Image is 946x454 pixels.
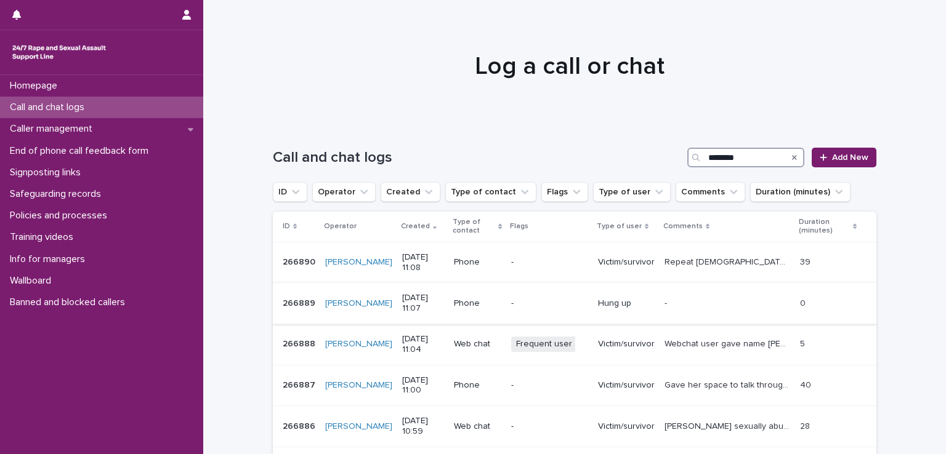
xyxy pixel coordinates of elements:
p: Caller management [5,123,102,135]
tr: 266889266889 [PERSON_NAME] [DATE] 11:07Phone-Hung up-- 00 [273,283,876,324]
p: 5 [800,337,807,349]
p: - [511,257,588,268]
button: Type of contact [445,182,536,202]
h1: Call and chat logs [273,149,682,167]
button: Comments [676,182,745,202]
a: [PERSON_NAME] [325,421,392,432]
button: ID [273,182,307,202]
p: Policies and processes [5,210,117,221]
p: Operator [324,220,357,233]
a: [PERSON_NAME] [325,257,392,268]
p: Web chat [454,421,501,432]
p: Web chat [454,339,501,349]
p: Phone [454,298,501,309]
p: Victim/survivor [598,257,655,268]
button: Flags [541,182,588,202]
p: 266888 [283,337,318,349]
p: [DATE] 11:07 [402,293,444,314]
p: 39 [800,255,813,268]
button: Type of user [593,182,671,202]
p: Banned and blocked callers [5,297,135,308]
p: 266887 [283,378,318,391]
p: - [511,298,588,309]
p: Comments [663,220,703,233]
p: 266889 [283,296,318,309]
button: Operator [312,182,376,202]
img: rhQMoQhaT3yELyF149Cw [10,40,108,65]
p: Gave her space to talk through how she was feeling, talked about MI5, police NHS all co-conspirat... [665,378,793,391]
p: Homepage [5,80,67,92]
p: Victim/survivor [598,339,655,349]
p: 266890 [283,255,318,268]
tr: 266887266887 [PERSON_NAME] [DATE] 11:00Phone-Victim/survivorGave her space to talk through how sh... [273,365,876,406]
a: [PERSON_NAME] [325,298,392,309]
tr: 266890266890 [PERSON_NAME] [DATE] 11:08Phone-Victim/survivorRepeat [DEMOGRAPHIC_DATA] caller [PER... [273,242,876,283]
p: 266886 [283,419,318,432]
a: [PERSON_NAME] [325,339,392,349]
tr: 266886266886 [PERSON_NAME] [DATE] 10:59Web chat-Victim/survivor[PERSON_NAME] sexually abused when... [273,406,876,447]
tr: 266888266888 [PERSON_NAME] [DATE] 11:04Web chatFrequent userVictim/survivorWebchat user gave name... [273,324,876,365]
p: Tracy sexually abused when she was 7 years old, by older brother and now wanting to report as her... [665,419,793,432]
p: Training videos [5,231,83,243]
p: - [511,421,588,432]
p: - [511,380,588,391]
p: ID [283,220,290,233]
p: Wallboard [5,275,61,287]
p: 28 [800,419,812,432]
button: Duration (minutes) [750,182,851,202]
h1: Log a call or chat [268,52,871,81]
p: Hung up [598,298,655,309]
p: Created [401,220,430,233]
p: Phone [454,257,501,268]
p: [DATE] 11:08 [402,252,444,273]
p: - [665,296,669,309]
a: [PERSON_NAME] [325,380,392,391]
p: Victim/survivor [598,380,655,391]
a: Add New [812,148,876,167]
p: 0 [800,296,808,309]
p: Info for managers [5,253,95,265]
p: Webchat user gave name Ava. Messages were all in lowercase, apart from their name, and only had 1... [665,337,793,349]
p: Repeat female caller Charlain experienced image based abuse and SA by boyfriend. Explored thought... [665,255,793,268]
span: Add New [832,153,868,162]
p: Victim/survivor [598,421,655,432]
input: Search [687,148,804,167]
p: [DATE] 11:04 [402,334,444,355]
p: [DATE] 10:59 [402,416,444,437]
p: Phone [454,380,501,391]
button: Created [381,182,440,202]
p: Duration (minutes) [799,215,850,238]
p: [DATE] 11:00 [402,375,444,396]
p: Flags [510,220,528,233]
span: Frequent user [511,337,577,352]
p: 40 [800,378,814,391]
p: Type of user [597,220,642,233]
p: End of phone call feedback form [5,145,158,157]
p: Call and chat logs [5,102,94,113]
p: Safeguarding records [5,188,111,200]
p: Type of contact [453,215,495,238]
p: Signposting links [5,167,91,178]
